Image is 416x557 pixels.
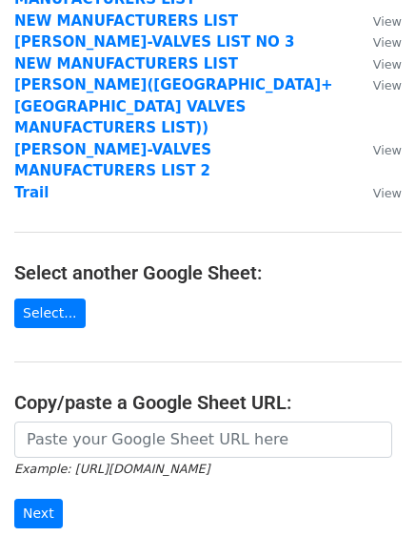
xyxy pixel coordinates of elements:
[14,184,49,201] a: Trail
[14,422,392,458] input: Paste your Google Sheet URL here
[14,499,63,528] input: Next
[354,184,402,201] a: View
[14,261,402,284] h4: Select another Google Sheet:
[373,186,402,200] small: View
[14,462,209,476] small: Example: [URL][DOMAIN_NAME]
[373,35,402,50] small: View
[354,76,402,93] a: View
[14,12,238,30] a: NEW MANUFACTURERS LIST
[373,78,402,93] small: View
[14,299,86,328] a: Select...
[354,141,402,158] a: View
[14,55,238,72] a: NEW MANUFACTURERS LIST
[373,57,402,72] small: View
[14,391,402,414] h4: Copy/paste a Google Sheet URL:
[14,76,333,136] a: [PERSON_NAME]([GEOGRAPHIC_DATA]+[GEOGRAPHIC_DATA] VALVES MANUFACTURERS LIST))
[14,33,295,51] a: [PERSON_NAME]-VALVES LIST NO 3
[321,465,416,557] iframe: Chat Widget
[14,141,211,180] a: [PERSON_NAME]-VALVES MANUFACTURERS LIST 2
[373,143,402,157] small: View
[354,55,402,72] a: View
[354,12,402,30] a: View
[373,14,402,29] small: View
[354,33,402,51] a: View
